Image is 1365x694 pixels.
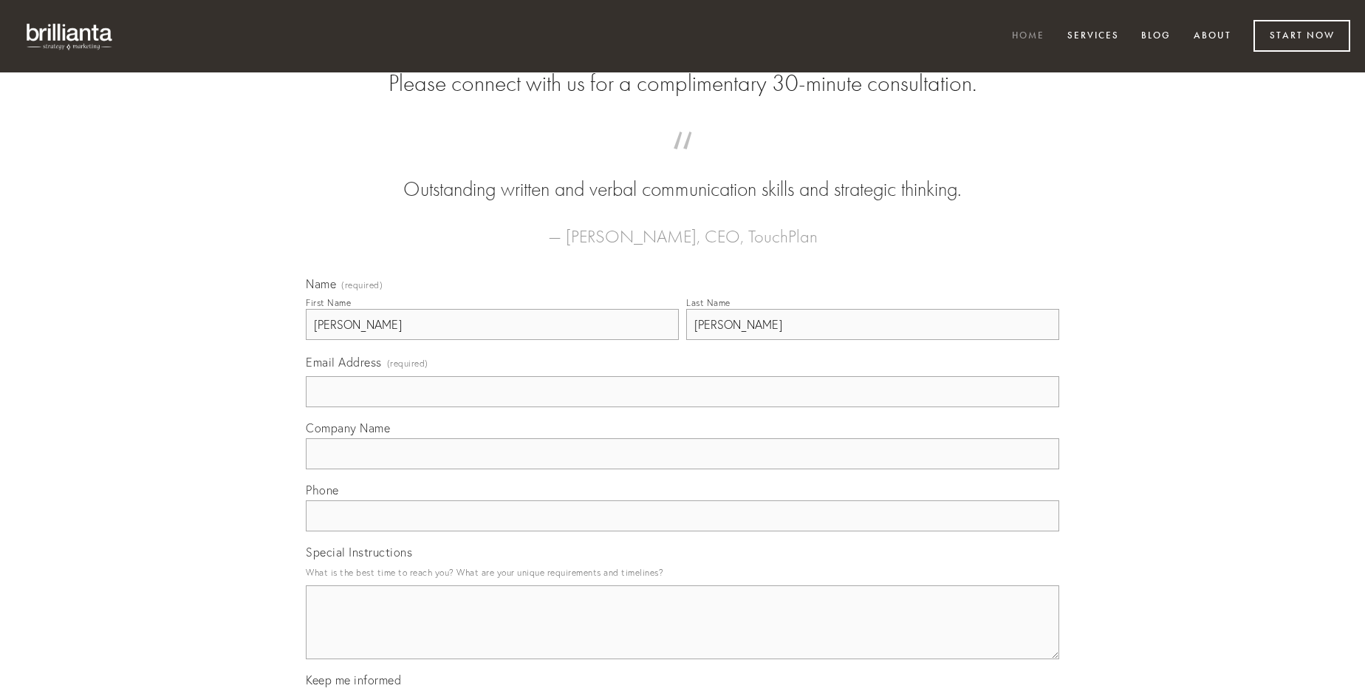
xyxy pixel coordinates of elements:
[1132,24,1180,49] a: Blog
[306,562,1059,582] p: What is the best time to reach you? What are your unique requirements and timelines?
[306,355,382,370] span: Email Address
[341,281,383,290] span: (required)
[329,204,1036,251] figcaption: — [PERSON_NAME], CEO, TouchPlan
[1253,20,1350,52] a: Start Now
[306,276,336,291] span: Name
[306,69,1059,98] h2: Please connect with us for a complimentary 30-minute consultation.
[686,297,731,308] div: Last Name
[387,353,428,373] span: (required)
[306,545,412,559] span: Special Instructions
[306,673,401,687] span: Keep me informed
[1058,24,1129,49] a: Services
[329,146,1036,175] span: “
[329,146,1036,204] blockquote: Outstanding written and verbal communication skills and strategic thinking.
[1184,24,1241,49] a: About
[15,15,126,58] img: brillianta - research, strategy, marketing
[1002,24,1054,49] a: Home
[306,297,351,308] div: First Name
[306,421,390,435] span: Company Name
[306,483,339,497] span: Phone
